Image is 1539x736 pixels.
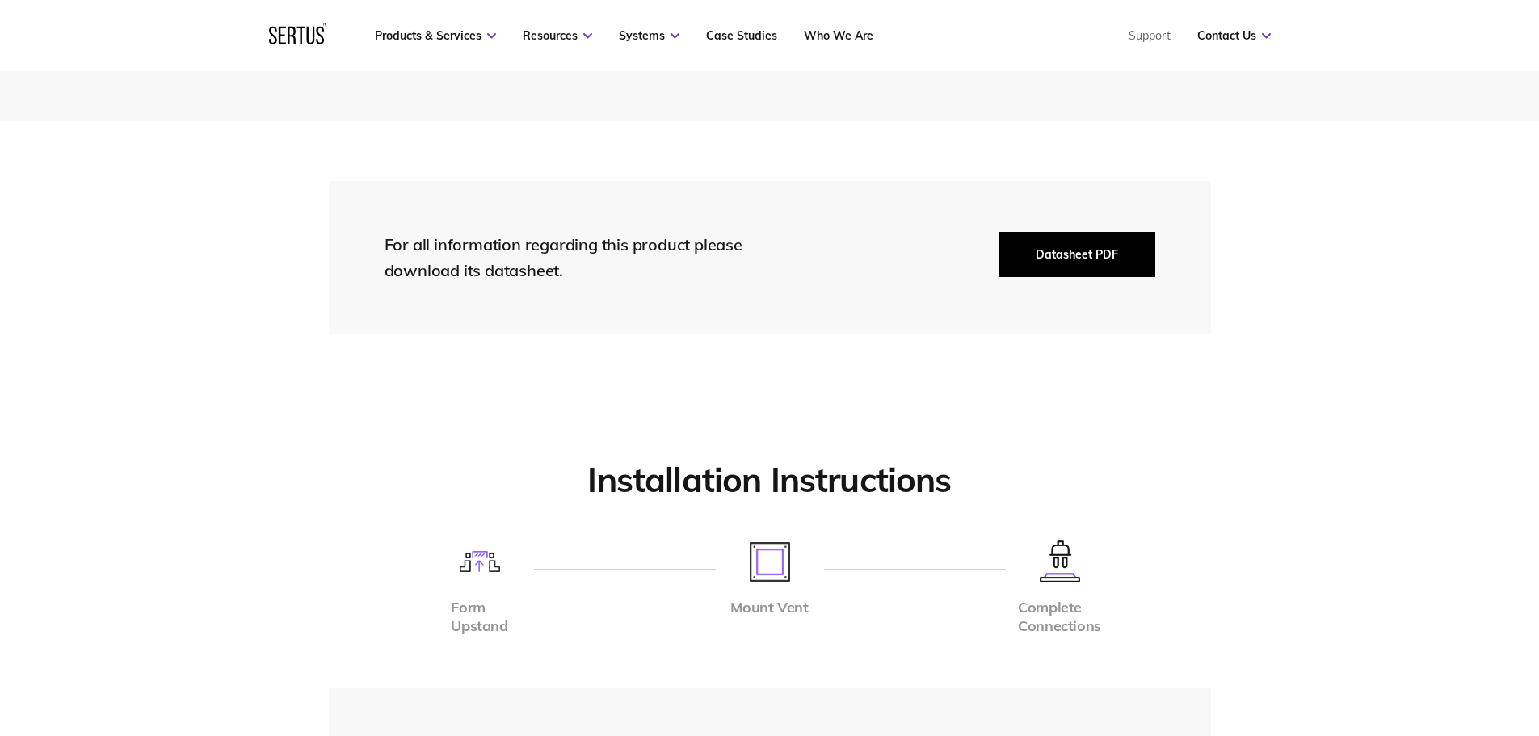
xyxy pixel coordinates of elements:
[706,28,777,43] a: Case Studies
[523,28,592,43] a: Resources
[619,28,679,43] a: Systems
[451,599,507,635] div: Form Upstand
[1018,599,1101,635] div: Complete Connections
[329,459,1211,502] h2: Installation Instructions
[730,599,808,617] div: Mount Vent
[1248,549,1539,736] iframe: Chat Widget
[999,232,1155,277] button: Datasheet PDF
[1129,28,1171,43] a: Support
[375,28,496,43] a: Products & Services
[1197,28,1271,43] a: Contact Us
[385,232,772,284] div: For all information regarding this product please download its datasheet.
[804,28,873,43] a: Who We Are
